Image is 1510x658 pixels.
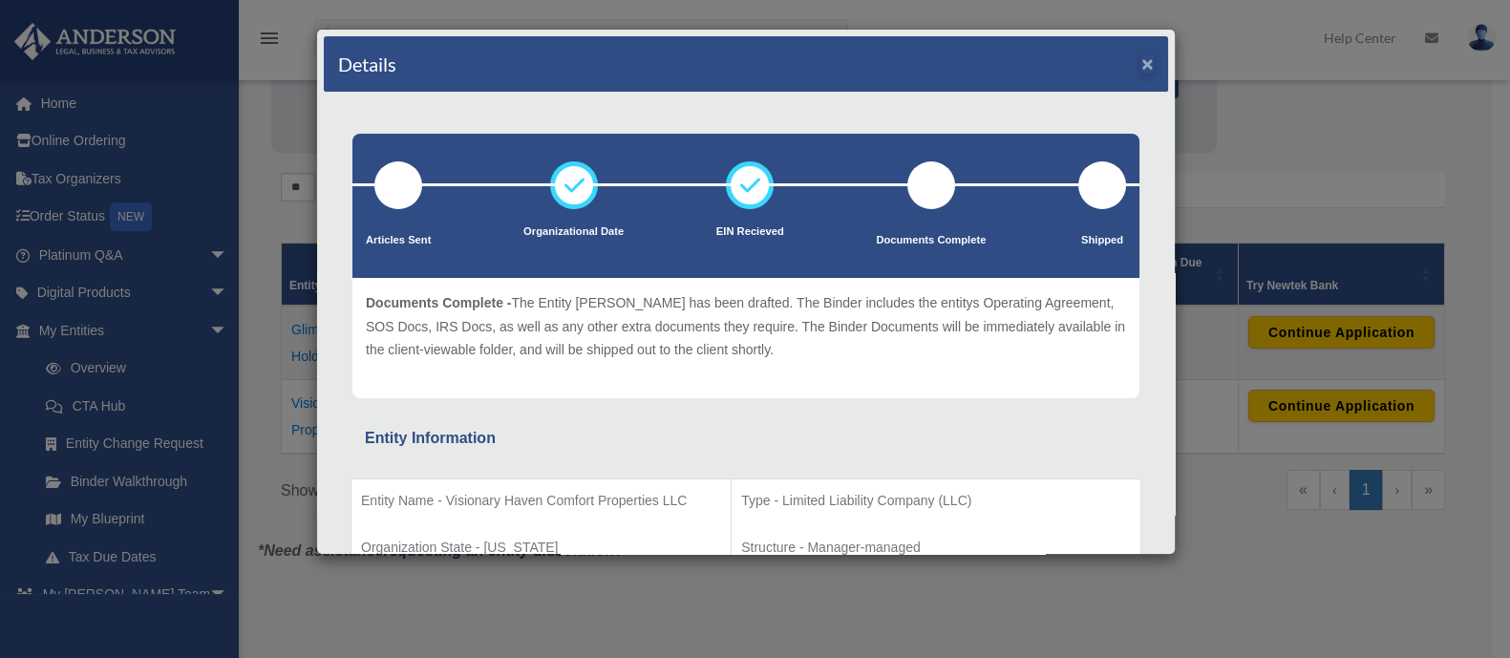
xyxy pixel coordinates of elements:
[338,51,396,77] h4: Details
[366,291,1126,362] p: The Entity [PERSON_NAME] has been drafted. The Binder includes the entitys Operating Agreement, S...
[523,223,624,242] p: Organizational Date
[361,536,721,560] p: Organization State - [US_STATE]
[716,223,784,242] p: EIN Recieved
[1078,231,1126,250] p: Shipped
[366,295,511,310] span: Documents Complete -
[366,231,431,250] p: Articles Sent
[1141,53,1154,74] button: ×
[365,425,1127,452] div: Entity Information
[361,489,721,513] p: Entity Name - Visionary Haven Comfort Properties LLC
[876,231,986,250] p: Documents Complete
[741,489,1131,513] p: Type - Limited Liability Company (LLC)
[741,536,1131,560] p: Structure - Manager-managed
